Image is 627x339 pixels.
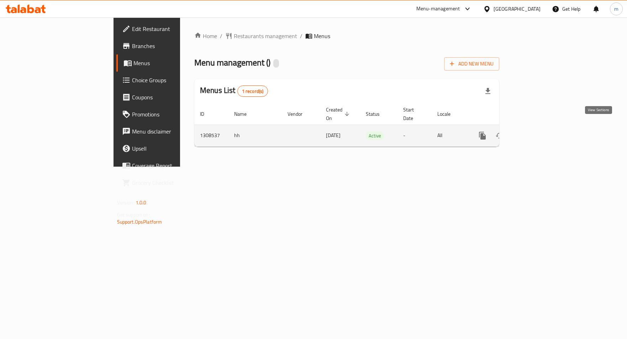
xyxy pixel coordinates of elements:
[116,157,218,174] a: Coverage Report
[132,42,212,50] span: Branches
[116,123,218,140] a: Menu disclaimer
[432,125,468,146] td: All
[238,88,268,95] span: 1 record(s)
[397,125,432,146] td: -
[136,198,147,207] span: 1.0.0
[237,85,268,97] div: Total records count
[132,110,212,119] span: Promotions
[437,110,460,118] span: Locale
[220,32,222,40] li: /
[132,127,212,136] span: Menu disclaimer
[403,105,423,122] span: Start Date
[194,32,499,40] nav: breadcrumb
[326,105,352,122] span: Created On
[314,32,330,40] span: Menus
[132,93,212,101] span: Coupons
[200,85,268,97] h2: Menus List
[228,125,282,146] td: hh
[366,131,384,140] div: Active
[366,110,389,118] span: Status
[117,210,150,219] span: Get support on:
[234,110,256,118] span: Name
[132,161,212,170] span: Coverage Report
[288,110,312,118] span: Vendor
[300,32,302,40] li: /
[117,198,135,207] span: Version:
[468,103,548,125] th: Actions
[444,57,499,71] button: Add New Menu
[225,32,297,40] a: Restaurants management
[450,59,494,68] span: Add New Menu
[366,132,384,140] span: Active
[200,110,214,118] span: ID
[116,106,218,123] a: Promotions
[491,127,508,144] button: Change Status
[614,5,618,13] span: m
[326,131,341,140] span: [DATE]
[132,25,212,33] span: Edit Restaurant
[116,20,218,37] a: Edit Restaurant
[116,140,218,157] a: Upsell
[117,217,162,226] a: Support.OpsPlatform
[416,5,460,13] div: Menu-management
[116,174,218,191] a: Grocery Checklist
[132,178,212,187] span: Grocery Checklist
[474,127,491,144] button: more
[116,37,218,54] a: Branches
[133,59,212,67] span: Menus
[116,89,218,106] a: Coupons
[194,103,548,147] table: enhanced table
[132,76,212,84] span: Choice Groups
[116,72,218,89] a: Choice Groups
[479,83,496,100] div: Export file
[194,54,270,71] span: Menu management ( )
[494,5,541,13] div: [GEOGRAPHIC_DATA]
[132,144,212,153] span: Upsell
[116,54,218,72] a: Menus
[234,32,297,40] span: Restaurants management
